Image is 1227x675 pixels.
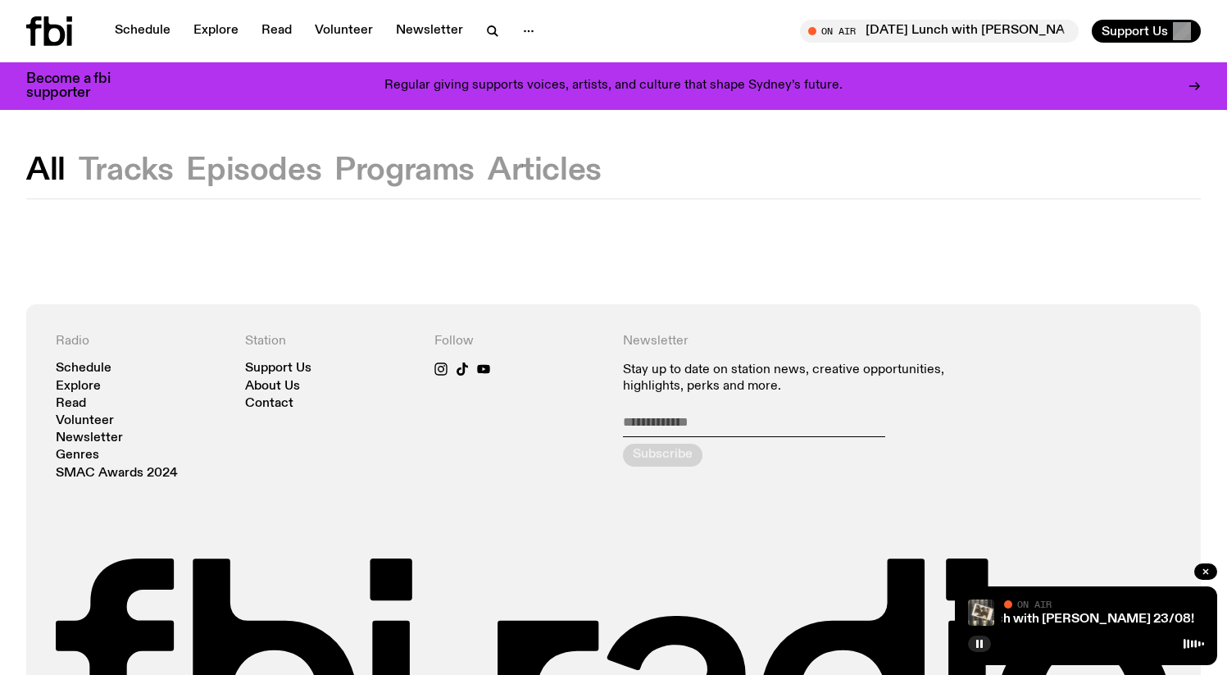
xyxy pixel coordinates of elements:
a: Volunteer [56,415,114,427]
button: All [26,156,66,185]
h3: Become a fbi supporter [26,72,131,100]
h4: Radio [56,334,225,349]
a: Schedule [56,363,111,375]
button: Subscribe [623,444,702,467]
img: A polaroid of Ella Avni in the studio on top of the mixer which is also located in the studio. [968,600,994,626]
a: Genres [56,449,99,462]
a: Read [252,20,302,43]
span: Support Us [1102,24,1168,39]
a: Explore [184,20,248,43]
span: On Air [1017,599,1052,609]
button: Episodes [186,156,321,185]
a: [DATE] Lunch with [PERSON_NAME] 23/08! [929,613,1194,626]
a: Explore [56,381,101,393]
button: Tracks [79,156,174,185]
a: SMAC Awards 2024 [56,467,178,480]
a: Read [56,398,86,410]
a: Support Us [245,363,311,375]
a: Newsletter [386,20,473,43]
p: Stay up to date on station news, creative opportunities, highlights, perks and more. [623,363,982,394]
a: Schedule [105,20,180,43]
button: Programs [334,156,475,185]
button: Articles [488,156,602,185]
h4: Station [245,334,415,349]
button: Support Us [1092,20,1201,43]
h4: Follow [434,334,604,349]
a: About Us [245,381,300,393]
button: On Air[DATE] Lunch with [PERSON_NAME] 23/08! [800,20,1079,43]
a: Volunteer [305,20,383,43]
a: Contact [245,398,293,410]
a: Newsletter [56,432,123,445]
p: Regular giving supports voices, artists, and culture that shape Sydney’s future. [384,79,843,93]
h4: Newsletter [623,334,982,349]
